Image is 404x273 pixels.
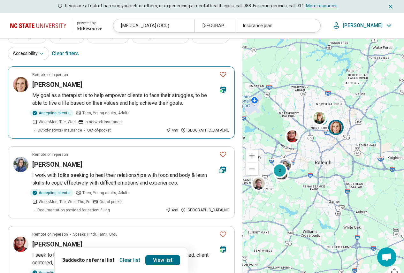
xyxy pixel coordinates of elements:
[32,92,229,107] p: My goal as a therapist is to help empower clients to face their struggles, to be able to live a l...
[82,110,130,116] span: Teen, Young adults, Adults
[117,255,143,265] button: Clear list
[99,199,123,205] span: Out-of-pocket
[77,20,102,26] div: powered by
[145,255,180,265] a: View list
[181,207,229,213] div: [GEOGRAPHIC_DATA] , NC
[87,127,111,133] span: Out-of-pocket
[343,22,383,29] p: [PERSON_NAME]
[32,80,82,89] h3: [PERSON_NAME]
[32,240,82,249] h3: [PERSON_NAME]
[387,3,394,10] button: Dismiss
[377,247,396,267] div: Open chat
[8,47,49,60] button: Accessibility
[85,119,122,125] span: In-network insurance
[10,18,69,33] img: North Carolina State University
[62,256,114,264] p: 3 added
[39,119,76,125] span: Works Mon, Tue, Wed
[235,19,316,32] div: Insurance plan
[217,148,229,161] button: Favorite
[32,231,68,237] p: Remote or In-person
[194,19,235,32] div: [GEOGRAPHIC_DATA], [GEOGRAPHIC_DATA]
[246,163,258,175] button: Zoom out
[80,257,114,263] span: to referral list
[306,3,338,8] a: More resources
[166,207,178,213] div: 4 mi
[246,149,258,162] button: Zoom in
[166,127,178,133] div: 4 mi
[37,127,82,133] span: Out-of-network insurance
[10,18,102,33] a: North Carolina State University powered by
[32,251,229,267] p: I seek to build lasting relationships with my clients. I use a goal-oriented, client-centered, an...
[52,46,79,61] div: Clear filters
[32,152,68,157] p: Remote or In-person
[73,231,118,237] span: Speaks Hindi, Tamil, Urdu
[65,3,338,9] p: If you are at risk of harming yourself or others, or experiencing a mental health crisis, call 98...
[32,171,229,187] p: I work with folks seeking to heal their relationships with food and body & learn skills to cope e...
[217,68,229,81] button: Favorite
[272,163,287,178] div: 2
[30,110,73,117] div: Accepting clients
[30,189,73,196] div: Accepting clients
[32,160,82,169] h3: [PERSON_NAME]
[39,199,90,205] span: Works Mon, Tue, Wed, Thu, Fri
[82,190,130,196] span: Teen, Young adults, Adults
[113,19,194,32] div: [MEDICAL_DATA] (OCD)
[32,72,68,78] p: Remote or In-person
[181,127,229,133] div: [GEOGRAPHIC_DATA] , NC
[217,228,229,241] button: Favorite
[37,207,110,213] span: Documentation provided for patient filling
